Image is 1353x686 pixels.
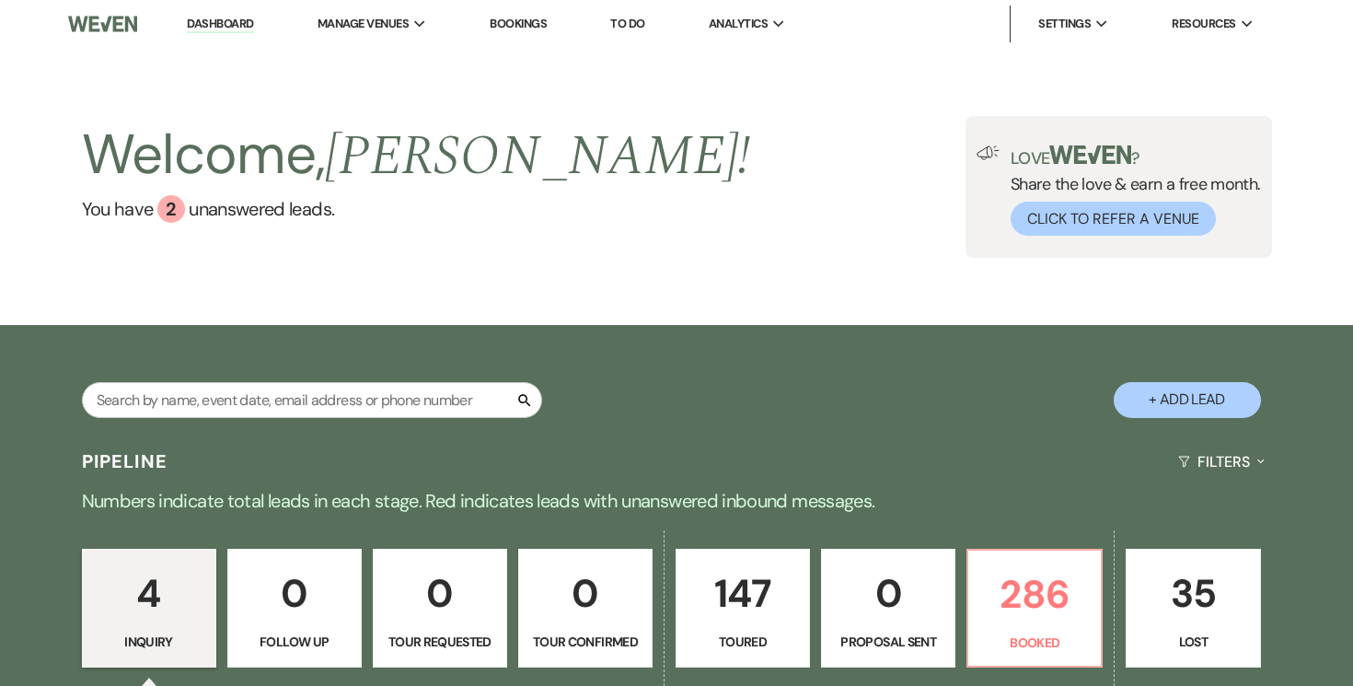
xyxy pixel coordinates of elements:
[318,15,409,33] span: Manage Venues
[82,549,216,669] a: 4Inquiry
[1171,437,1271,486] button: Filters
[157,195,185,223] div: 2
[227,549,362,669] a: 0Follow Up
[1000,145,1261,236] div: Share the love & earn a free month.
[1114,382,1261,418] button: + Add Lead
[1049,145,1131,164] img: weven-logo-green.svg
[1038,15,1091,33] span: Settings
[14,486,1339,516] p: Numbers indicate total leads in each stage. Red indicates leads with unanswered inbound messages.
[979,633,1090,653] p: Booked
[1126,549,1260,669] a: 35Lost
[1011,145,1261,167] p: Love ?
[385,632,495,652] p: Tour Requested
[676,549,810,669] a: 147Toured
[94,563,204,624] p: 4
[82,382,542,418] input: Search by name, event date, email address or phone number
[239,563,350,624] p: 0
[239,632,350,652] p: Follow Up
[833,563,943,624] p: 0
[68,5,137,43] img: Weven Logo
[530,632,641,652] p: Tour Confirmed
[833,632,943,652] p: Proposal Sent
[82,116,751,195] h2: Welcome,
[518,549,653,669] a: 0Tour Confirmed
[187,16,253,33] a: Dashboard
[490,16,547,31] a: Bookings
[82,448,168,474] h3: Pipeline
[1011,202,1216,236] button: Click to Refer a Venue
[966,549,1103,669] a: 286Booked
[82,195,751,223] a: You have 2 unanswered leads.
[94,632,204,652] p: Inquiry
[530,563,641,624] p: 0
[610,16,644,31] a: To Do
[373,549,507,669] a: 0Tour Requested
[709,15,768,33] span: Analytics
[1138,632,1248,652] p: Lost
[325,114,750,199] span: [PERSON_NAME] !
[977,145,1000,160] img: loud-speaker-illustration.svg
[385,563,495,624] p: 0
[1172,15,1235,33] span: Resources
[688,563,798,624] p: 147
[688,632,798,652] p: Toured
[821,549,955,669] a: 0Proposal Sent
[1138,563,1248,624] p: 35
[979,564,1090,625] p: 286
